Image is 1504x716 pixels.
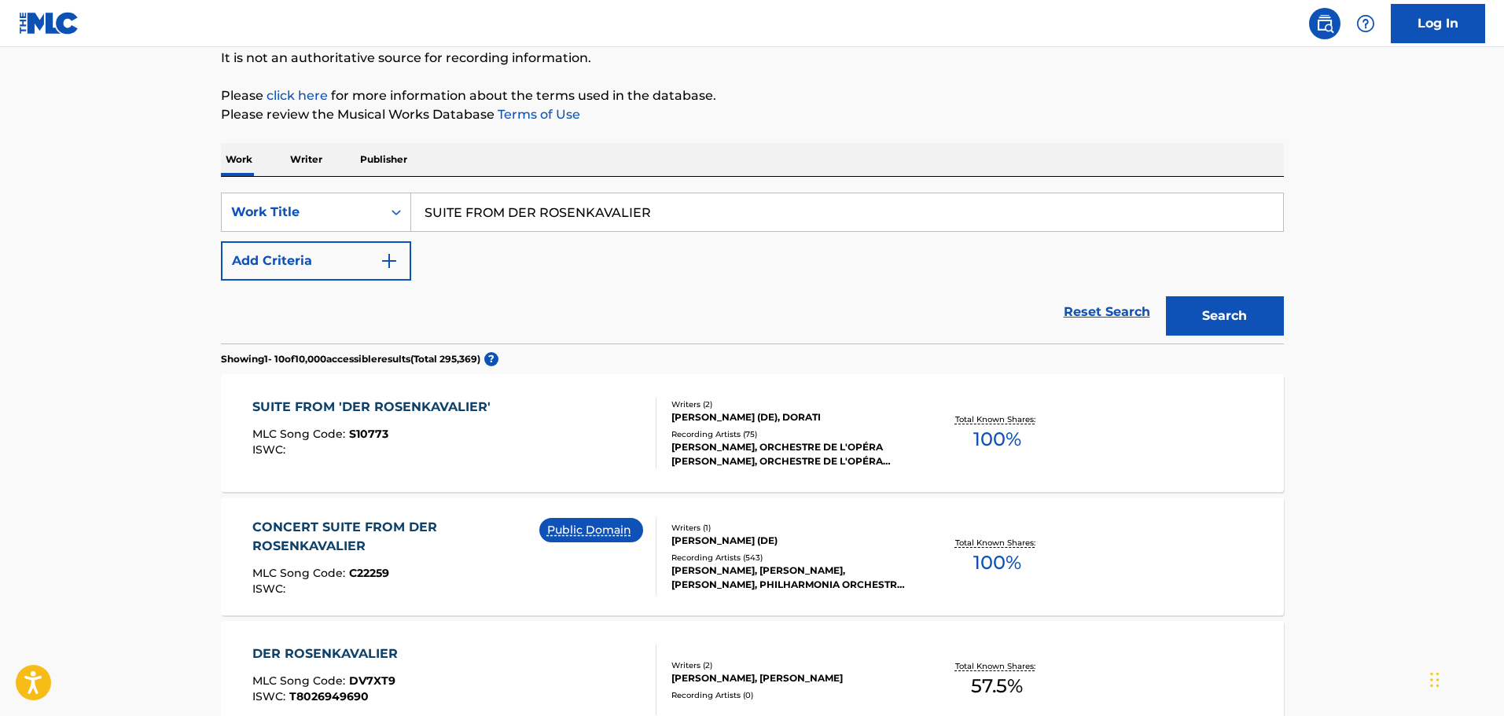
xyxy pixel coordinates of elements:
[349,427,388,441] span: S10773
[671,428,909,440] div: Recording Artists ( 75 )
[955,537,1039,549] p: Total Known Shares:
[221,374,1284,492] a: SUITE FROM 'DER ROSENKAVALIER'MLC Song Code:S10773ISWC:Writers (2)[PERSON_NAME] (DE), DORATIRecor...
[252,582,289,596] span: ISWC :
[252,427,349,441] span: MLC Song Code :
[1166,296,1284,336] button: Search
[1391,4,1485,43] a: Log In
[349,674,395,688] span: DV7XT9
[252,566,349,580] span: MLC Song Code :
[484,352,498,366] span: ?
[671,410,909,424] div: [PERSON_NAME] (DE), DORATI
[973,549,1021,577] span: 100 %
[221,352,480,366] p: Showing 1 - 10 of 10,000 accessible results (Total 295,369 )
[19,12,79,35] img: MLC Logo
[252,518,539,556] div: CONCERT SUITE FROM DER ROSENKAVALIER
[221,105,1284,124] p: Please review the Musical Works Database
[252,398,498,417] div: SUITE FROM 'DER ROSENKAVALIER'
[671,398,909,410] div: Writers ( 2 )
[1356,14,1375,33] img: help
[252,644,406,663] div: DER ROSENKAVALIER
[495,107,580,122] a: Terms of Use
[221,498,1284,615] a: CONCERT SUITE FROM DER ROSENKAVALIERMLC Song Code:C22259ISWC:Public DomainWriters (1)[PERSON_NAME...
[671,522,909,534] div: Writers ( 1 )
[955,660,1039,672] p: Total Known Shares:
[231,203,373,222] div: Work Title
[349,566,389,580] span: C22259
[355,143,412,176] p: Publisher
[221,143,257,176] p: Work
[221,86,1284,105] p: Please for more information about the terms used in the database.
[973,425,1021,453] span: 100 %
[221,241,411,281] button: Add Criteria
[671,552,909,564] div: Recording Artists ( 543 )
[267,88,328,103] a: click here
[252,674,349,688] span: MLC Song Code :
[671,564,909,592] div: [PERSON_NAME], [PERSON_NAME], [PERSON_NAME], PHILHARMONIA ORCHESTRA, [PERSON_NAME], WIENER PHILHA...
[1430,656,1440,703] div: Drag
[252,689,289,703] span: ISWC :
[285,143,327,176] p: Writer
[971,672,1023,700] span: 57.5 %
[671,689,909,701] div: Recording Artists ( 0 )
[547,522,635,538] p: Public Domain
[1315,14,1334,33] img: search
[289,689,369,703] span: T8026949690
[671,440,909,468] div: [PERSON_NAME], ORCHESTRE DE L'OPÉRA [PERSON_NAME], ORCHESTRE DE L'OPÉRA [PERSON_NAME], ORCHESTRE ...
[1425,641,1504,716] iframe: Chat Widget
[221,193,1284,343] form: Search Form
[955,413,1039,425] p: Total Known Shares:
[1056,295,1158,329] a: Reset Search
[671,534,909,548] div: [PERSON_NAME] (DE)
[252,442,289,457] span: ISWC :
[1350,8,1381,39] div: Help
[380,252,399,270] img: 9d2ae6d4665cec9f34b9.svg
[671,671,909,685] div: [PERSON_NAME], [PERSON_NAME]
[221,49,1284,68] p: It is not an authoritative source for recording information.
[671,659,909,671] div: Writers ( 2 )
[1309,8,1340,39] a: Public Search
